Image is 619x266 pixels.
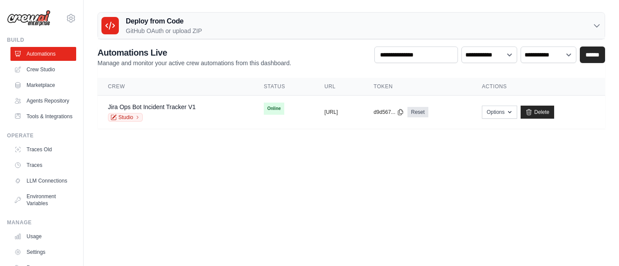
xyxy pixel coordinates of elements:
h3: Deploy from Code [126,16,202,27]
a: Reset [407,107,428,117]
a: Crew Studio [10,63,76,76]
a: Automations [10,47,76,61]
a: LLM Connections [10,174,76,188]
h2: Automations Live [98,47,291,59]
th: Status [253,78,314,96]
a: Tools & Integrations [10,110,76,123]
button: d9d567... [373,109,404,116]
img: Logo [7,10,50,27]
a: Traces Old [10,143,76,156]
div: Build [7,37,76,43]
a: Studio [108,113,143,122]
div: Manage [7,219,76,226]
a: Jira Ops Bot Incident Tracker V1 [108,103,196,110]
a: Settings [10,245,76,259]
a: Environment Variables [10,190,76,210]
a: Delete [521,106,554,119]
div: Operate [7,132,76,139]
p: Manage and monitor your active crew automations from this dashboard. [98,59,291,67]
button: Options [482,106,517,119]
th: Actions [471,78,605,96]
p: GitHub OAuth or upload ZIP [126,27,202,35]
a: Traces [10,158,76,172]
iframe: Chat Widget [575,224,619,266]
a: Usage [10,229,76,243]
a: Marketplace [10,78,76,92]
th: Crew [98,78,253,96]
span: Online [264,103,284,115]
th: URL [314,78,363,96]
a: Agents Repository [10,94,76,108]
th: Token [363,78,471,96]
